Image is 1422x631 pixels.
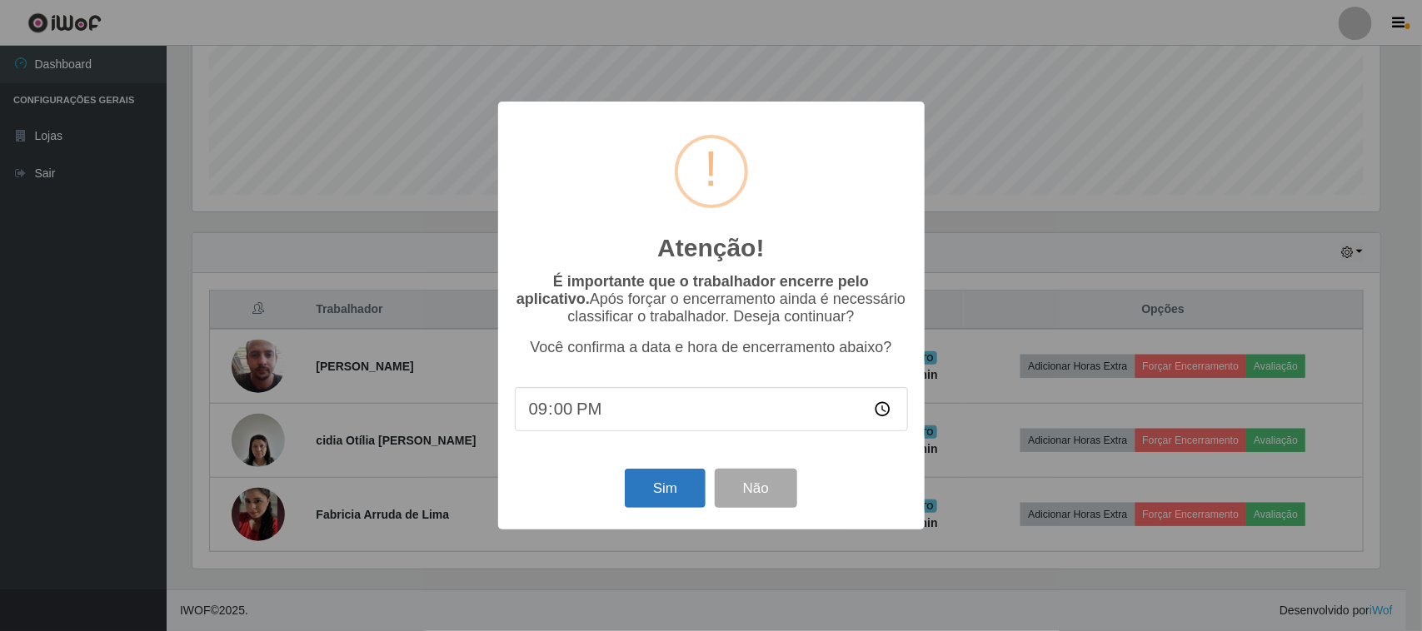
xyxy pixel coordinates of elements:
h2: Atenção! [657,233,764,263]
p: Após forçar o encerramento ainda é necessário classificar o trabalhador. Deseja continuar? [515,273,908,325]
button: Não [715,469,797,508]
p: Você confirma a data e hora de encerramento abaixo? [515,339,908,356]
b: É importante que o trabalhador encerre pelo aplicativo. [516,273,869,307]
button: Sim [625,469,706,508]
